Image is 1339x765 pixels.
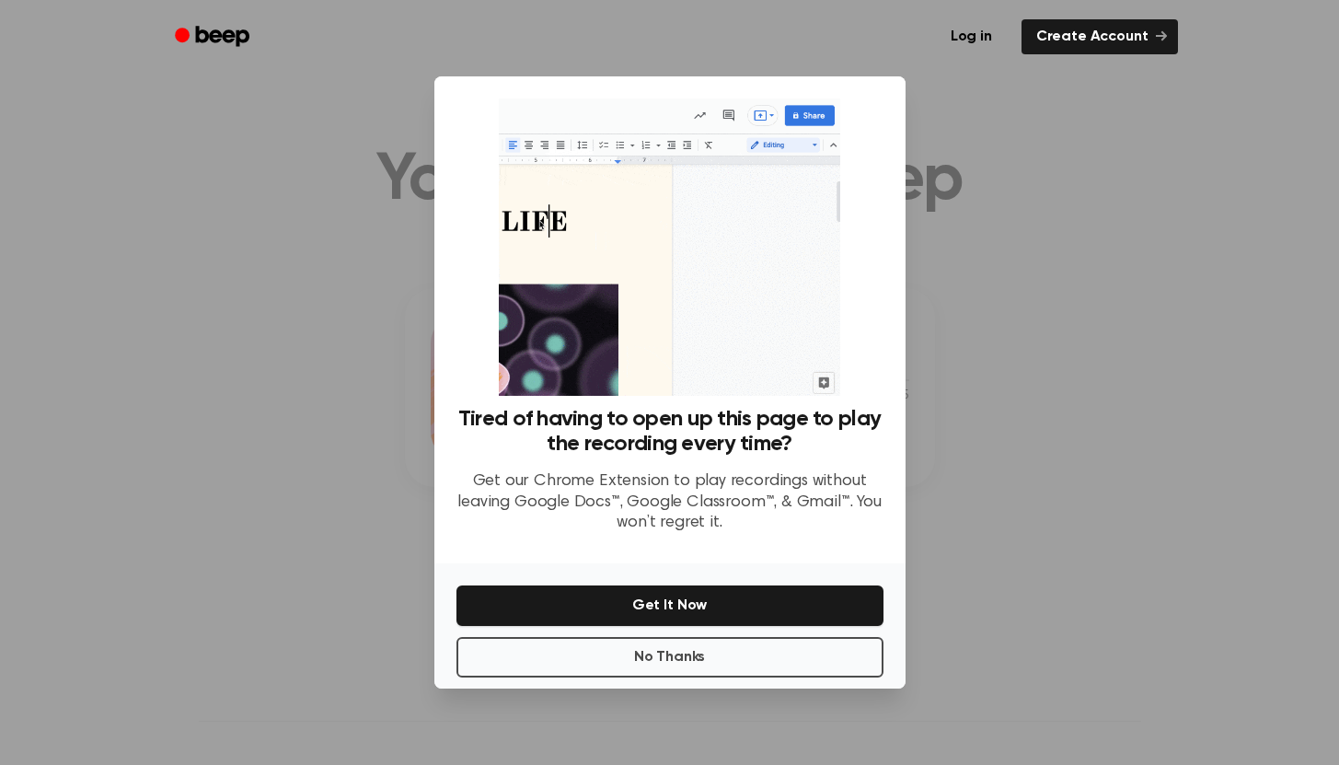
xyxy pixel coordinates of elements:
a: Create Account [1022,19,1178,54]
a: Beep [162,19,266,55]
p: Get our Chrome Extension to play recordings without leaving Google Docs™, Google Classroom™, & Gm... [456,471,883,534]
button: Get It Now [456,585,883,626]
img: Beep extension in action [499,99,840,396]
button: No Thanks [456,637,883,678]
h3: Tired of having to open up this page to play the recording every time? [456,407,883,457]
a: Log in [932,16,1010,58]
